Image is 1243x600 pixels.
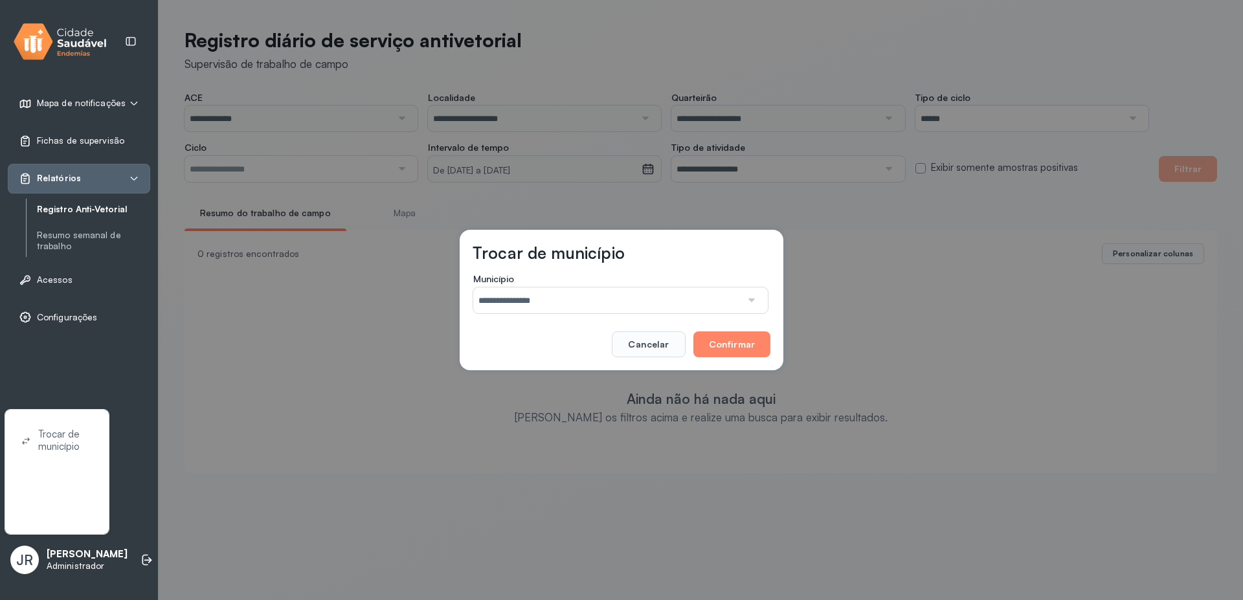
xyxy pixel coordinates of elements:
[37,98,126,109] span: Mapa de notificações
[473,243,625,263] h3: Trocar de município
[473,273,514,285] span: Município
[37,135,124,146] span: Fichas de supervisão
[47,548,128,561] p: [PERSON_NAME]
[37,173,81,184] span: Relatórios
[14,21,107,63] img: logo.svg
[16,551,33,568] span: JR
[37,204,150,215] a: Registro Anti-Vetorial
[37,230,150,252] a: Resumo semanal de trabalho
[693,331,770,357] button: Confirmar
[37,201,150,217] a: Registro Anti-Vetorial
[37,274,73,285] span: Acessos
[19,273,139,286] a: Acessos
[38,426,93,456] span: Trocar de município
[37,312,97,323] span: Configurações
[612,331,685,357] button: Cancelar
[37,227,150,254] a: Resumo semanal de trabalho
[19,135,139,148] a: Fichas de supervisão
[47,561,128,572] p: Administrador
[19,311,139,324] a: Configurações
